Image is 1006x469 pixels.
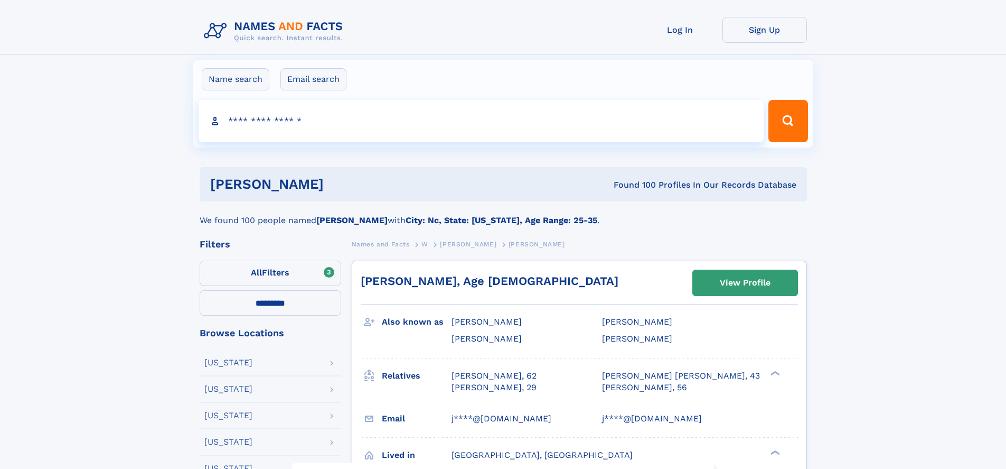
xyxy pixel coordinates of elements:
[382,410,452,428] h3: Email
[200,201,807,227] div: We found 100 people named with .
[638,17,722,43] a: Log In
[382,313,452,331] h3: Also known as
[768,100,807,142] button: Search Button
[440,241,496,248] span: [PERSON_NAME]
[361,274,618,288] a: [PERSON_NAME], Age [DEMOGRAPHIC_DATA]
[406,215,597,225] b: City: Nc, State: [US_STATE], Age Range: 25-35
[452,317,522,327] span: [PERSON_NAME]
[251,268,262,278] span: All
[204,411,252,420] div: [US_STATE]
[509,241,565,248] span: [PERSON_NAME]
[352,237,410,251] a: Names and Facts
[768,370,781,376] div: ❯
[452,450,633,460] span: [GEOGRAPHIC_DATA], [GEOGRAPHIC_DATA]
[382,446,452,464] h3: Lived in
[693,270,797,296] a: View Profile
[440,237,496,251] a: [PERSON_NAME]
[204,385,252,393] div: [US_STATE]
[768,449,781,456] div: ❯
[602,317,672,327] span: [PERSON_NAME]
[421,237,428,251] a: W
[199,100,764,142] input: search input
[722,17,807,43] a: Sign Up
[720,271,770,295] div: View Profile
[200,328,341,338] div: Browse Locations
[210,178,469,191] h1: [PERSON_NAME]
[204,358,252,367] div: [US_STATE]
[316,215,388,225] b: [PERSON_NAME]
[421,241,428,248] span: W
[602,382,687,393] a: [PERSON_NAME], 56
[204,438,252,446] div: [US_STATE]
[468,179,796,191] div: Found 100 Profiles In Our Records Database
[382,367,452,385] h3: Relatives
[452,370,537,382] a: [PERSON_NAME], 62
[602,370,760,382] a: [PERSON_NAME] [PERSON_NAME], 43
[200,261,341,286] label: Filters
[452,334,522,344] span: [PERSON_NAME]
[202,68,269,90] label: Name search
[200,240,341,249] div: Filters
[602,334,672,344] span: [PERSON_NAME]
[452,382,537,393] a: [PERSON_NAME], 29
[200,17,352,45] img: Logo Names and Facts
[280,68,346,90] label: Email search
